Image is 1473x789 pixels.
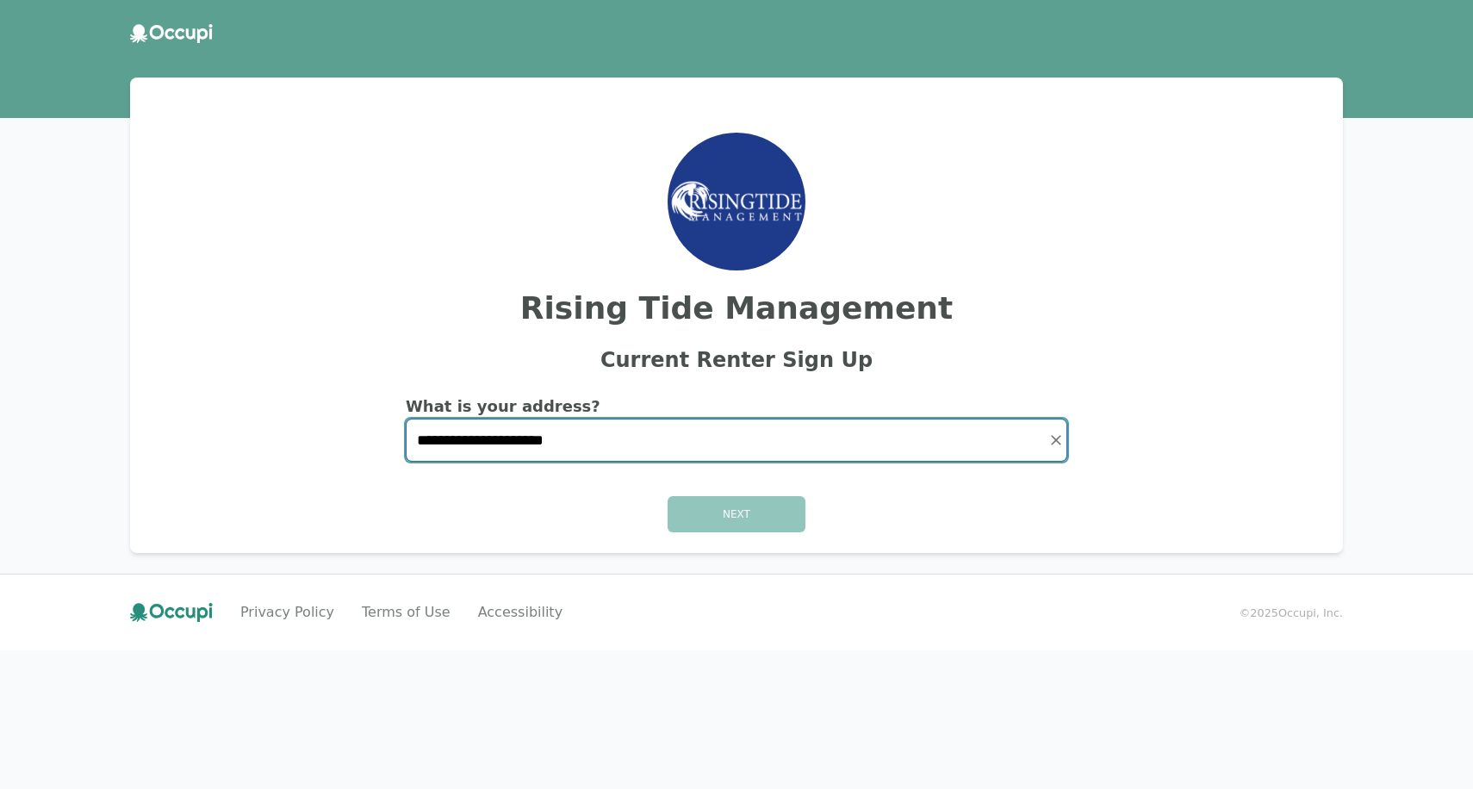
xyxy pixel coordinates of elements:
[478,602,562,623] a: Accessibility
[151,346,1322,374] h2: Current Renter Sign Up
[1044,428,1068,452] button: Clear
[1240,605,1343,621] small: © 2025 Occupi, Inc.
[406,394,1067,419] h2: What is your address?
[240,602,334,623] a: Privacy Policy
[362,602,451,623] a: Terms of Use
[407,419,1066,461] input: Start typing...
[668,176,805,227] img: Rising Tide Homes
[151,291,1322,326] h2: Rising Tide Management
